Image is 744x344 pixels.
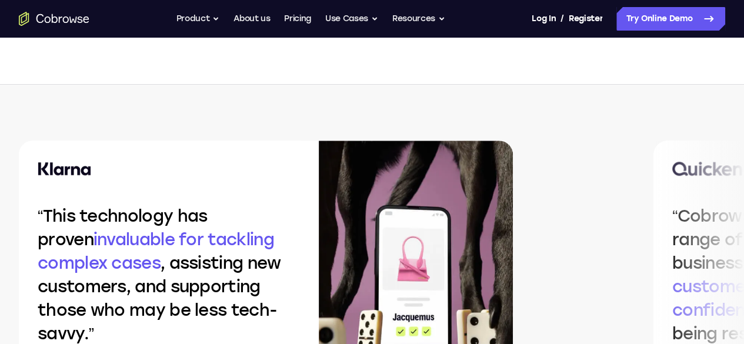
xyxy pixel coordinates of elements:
[616,7,725,31] a: Try Online Demo
[38,162,91,176] img: Klarna logo
[560,12,564,26] span: /
[569,7,603,31] a: Register
[233,7,270,31] a: About us
[38,206,281,343] q: This technology has proven , assisting new customers, and supporting those who may be less tech-s...
[38,229,274,273] span: invaluable for tackling complex cases
[19,12,89,26] a: Go to the home page
[672,162,743,176] img: Quicken logo
[532,7,555,31] a: Log In
[392,7,445,31] button: Resources
[325,7,378,31] button: Use Cases
[176,7,220,31] button: Product
[284,7,311,31] a: Pricing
